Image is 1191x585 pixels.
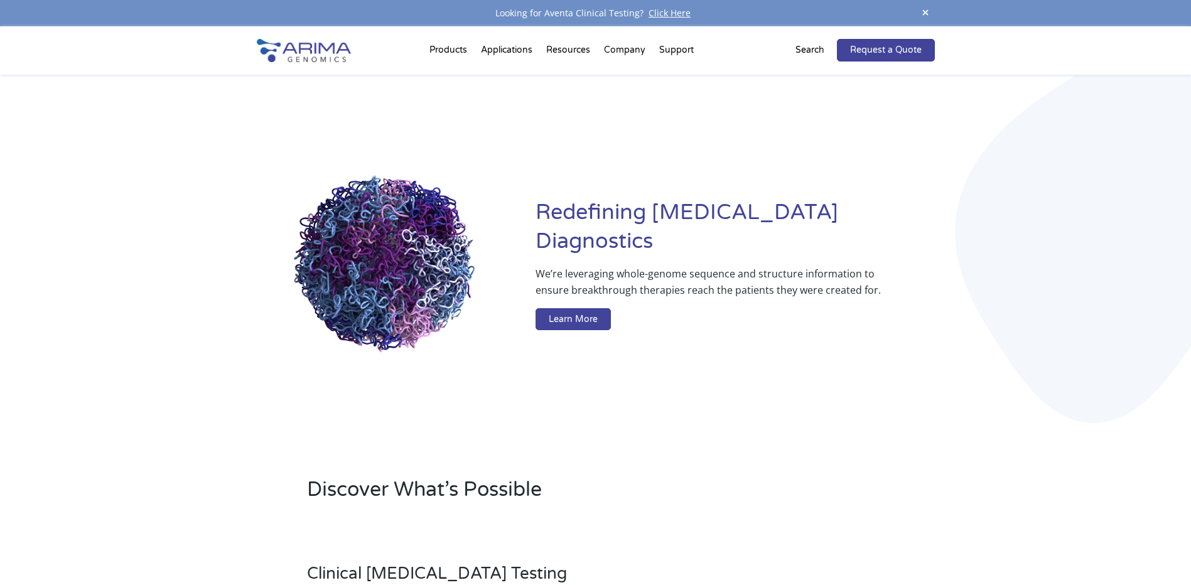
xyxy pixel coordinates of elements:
p: Search [795,42,824,58]
h1: Redefining [MEDICAL_DATA] Diagnostics [536,198,934,266]
h2: Discover What’s Possible [307,476,756,513]
a: Learn More [536,308,611,331]
img: Arima-Genomics-logo [257,39,351,62]
a: Click Here [644,7,696,19]
iframe: Chat Widget [1128,525,1191,585]
a: Request a Quote [837,39,935,62]
p: We’re leveraging whole-genome sequence and structure information to ensure breakthrough therapies... [536,266,884,308]
div: Looking for Aventa Clinical Testing? [257,5,935,21]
